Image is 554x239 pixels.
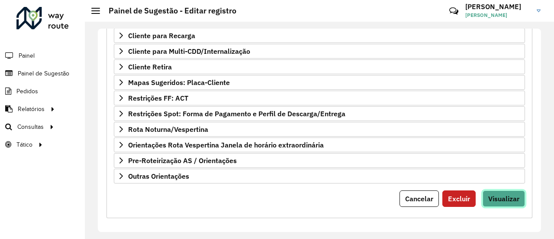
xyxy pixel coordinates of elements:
[17,122,44,131] span: Consultas
[483,190,525,207] button: Visualizar
[128,63,172,70] span: Cliente Retira
[128,48,250,55] span: Cliente para Multi-CDD/Internalização
[128,110,345,117] span: Restrições Spot: Forma de Pagamento e Perfil de Descarga/Entrega
[128,141,324,148] span: Orientações Rota Vespertina Janela de horário extraordinária
[114,28,525,43] a: Cliente para Recarga
[114,75,525,90] a: Mapas Sugeridos: Placa-Cliente
[405,194,433,203] span: Cancelar
[128,95,188,101] span: Restrições FF: ACT
[128,126,208,133] span: Rota Noturna/Vespertina
[114,106,525,121] a: Restrições Spot: Forma de Pagamento e Perfil de Descarga/Entrega
[18,69,69,78] span: Painel de Sugestão
[100,6,236,16] h2: Painel de Sugestão - Editar registro
[444,2,463,20] a: Contato Rápido
[114,138,525,152] a: Orientações Rota Vespertina Janela de horário extraordinária
[465,11,530,19] span: [PERSON_NAME]
[114,59,525,74] a: Cliente Retira
[128,157,237,164] span: Pre-Roteirização AS / Orientações
[114,153,525,168] a: Pre-Roteirização AS / Orientações
[465,3,530,11] h3: [PERSON_NAME]
[114,44,525,59] a: Cliente para Multi-CDD/Internalização
[128,173,189,180] span: Outras Orientações
[488,194,519,203] span: Visualizar
[442,190,476,207] button: Excluir
[128,32,195,39] span: Cliente para Recarga
[19,51,35,60] span: Painel
[18,105,45,114] span: Relatórios
[128,79,230,86] span: Mapas Sugeridos: Placa-Cliente
[114,122,525,137] a: Rota Noturna/Vespertina
[448,194,470,203] span: Excluir
[114,91,525,105] a: Restrições FF: ACT
[16,87,38,96] span: Pedidos
[16,140,32,149] span: Tático
[114,169,525,183] a: Outras Orientações
[399,190,439,207] button: Cancelar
